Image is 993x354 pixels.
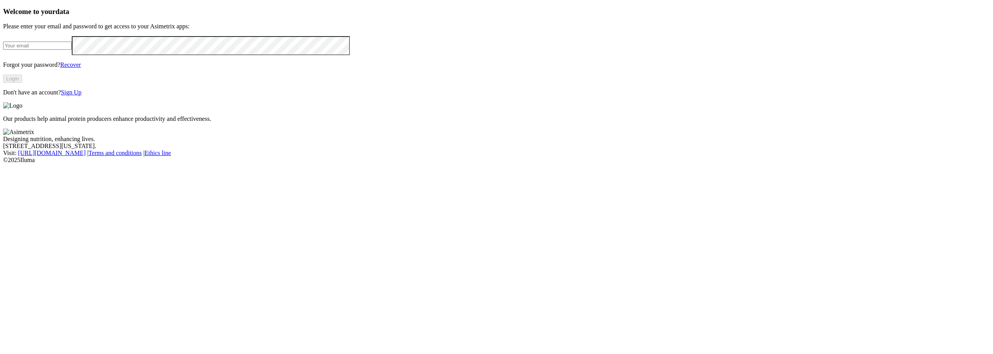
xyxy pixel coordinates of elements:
[3,150,990,157] div: Visit : | |
[145,150,171,156] a: Ethics line
[3,42,72,50] input: Your email
[3,129,34,136] img: Asimetrix
[18,150,86,156] a: [URL][DOMAIN_NAME]
[3,115,990,122] p: Our products help animal protein producers enhance productivity and effectiveness.
[3,89,990,96] p: Don't have an account?
[3,102,22,109] img: Logo
[88,150,142,156] a: Terms and conditions
[3,7,990,16] h3: Welcome to your
[3,23,990,30] p: Please enter your email and password to get access to your Asimetrix apps:
[55,7,69,16] span: data
[3,143,990,150] div: [STREET_ADDRESS][US_STATE].
[3,157,990,164] div: © 2025 Iluma
[60,61,81,68] a: Recover
[61,89,81,96] a: Sign Up
[3,61,990,68] p: Forgot your password?
[3,75,22,83] button: Login
[3,136,990,143] div: Designing nutrition, enhancing lives.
